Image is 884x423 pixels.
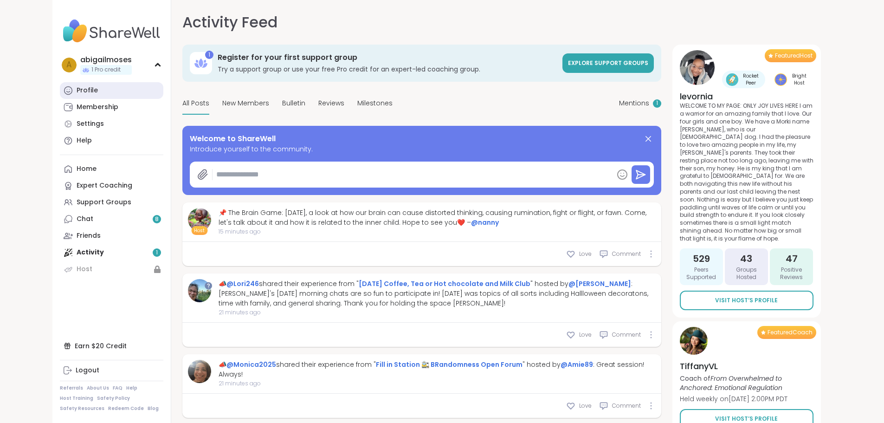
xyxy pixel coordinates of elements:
span: 43 [740,252,752,265]
a: Fill in Station 🚉 BRandomness Open Forum [376,360,523,369]
a: Membership [60,99,163,116]
iframe: Spotlight [205,282,212,289]
div: Earn $20 Credit [60,338,163,354]
span: 8 [155,215,159,223]
a: Expert Coaching [60,177,163,194]
a: Help [126,385,137,391]
div: Settings [77,119,104,129]
a: Visit Host’s Profile [680,291,813,310]
span: 21 minutes ago [219,308,656,317]
a: Explore support groups [562,53,654,73]
span: Peers Supported [684,266,719,282]
a: Home [60,161,163,177]
a: Referrals [60,385,83,391]
p: WELCOME TO MY PAGE: ONLY JOY LIVES HERE I am a warrior for an amazing family that I love. Our fou... [680,102,813,242]
span: Visit Host’s Profile [715,415,778,423]
span: New Members [222,98,269,108]
a: @Amie89 [561,360,593,369]
img: Lori246 [188,279,211,302]
div: Host [77,265,92,274]
i: From Overwhelmed to Anchored: Emotional Regulation [680,374,782,392]
a: @[PERSON_NAME] [568,279,631,288]
a: About Us [87,385,109,391]
span: Visit Host’s Profile [715,296,778,305]
img: Bright Host [774,73,787,86]
a: Host [60,261,163,278]
img: Monica2025 [188,360,211,383]
span: 21 minutes ago [219,379,656,388]
span: Featured Coach [768,329,813,336]
a: Support Groups [60,194,163,211]
h3: Register for your first support group [218,52,557,63]
div: Home [77,164,97,174]
div: 📣 shared their experience from " " hosted by : [PERSON_NAME]'s [DATE] morning chats are so fun to... [219,279,656,308]
span: 1 Pro credit [91,66,121,74]
span: Love [579,250,592,258]
p: Held weekly on [DATE] 2:00PM PDT [680,394,813,403]
a: @Lori246 [226,279,259,288]
div: 📣 shared their experience from " " hosted by : Great session! Always! [219,360,656,379]
span: 529 [693,252,710,265]
div: Profile [77,86,98,95]
img: levornia [680,50,715,85]
span: Welcome to ShareWell [190,133,276,144]
div: 📌 The Brain Game: [DATE], a look at how our brain can cause distorted thinking, causing ruminatio... [219,208,656,228]
span: All Posts [182,98,209,108]
div: Help [77,136,92,145]
span: Introduce yourself to the community. [190,144,654,154]
a: [DATE] Coffee, Tea or Hot chocolate and Milk Club [359,279,530,288]
a: Logout [60,362,163,379]
span: Bright Host [789,72,810,86]
div: Support Groups [77,198,131,207]
img: Rocket Peer [726,73,738,86]
div: Expert Coaching [77,181,132,190]
div: abigailmoses [80,55,132,65]
span: Host [194,227,205,234]
a: FAQ [113,385,123,391]
div: Friends [77,231,101,241]
span: Groups Hosted [729,266,764,282]
div: Logout [76,366,99,375]
div: 1 [205,51,213,59]
span: 1 [656,99,658,107]
img: TiffanyVL [680,327,708,355]
span: 47 [786,252,798,265]
div: Chat [77,215,93,224]
a: Blog [148,405,159,412]
span: Mentions [619,98,649,108]
img: nanny [188,208,211,231]
span: a [66,59,71,71]
p: Coach of [680,374,813,392]
span: Comment [612,250,641,258]
span: Milestones [357,98,393,108]
span: Comment [612,402,641,410]
span: Comment [612,331,641,339]
span: Love [579,402,592,410]
span: 15 minutes ago [219,228,656,236]
div: Membership [77,103,118,112]
a: Help [60,132,163,149]
a: Redeem Code [108,405,144,412]
span: Positive Reviews [774,266,809,282]
h4: levornia [680,91,813,102]
a: Settings [60,116,163,132]
h1: Activity Feed [182,11,277,33]
a: Profile [60,82,163,99]
a: Safety Policy [97,395,130,402]
a: Safety Resources [60,405,104,412]
img: ShareWell Nav Logo [60,15,163,47]
h4: TiffanyVL [680,360,813,372]
a: Friends [60,228,163,244]
span: Rocket Peer [740,72,761,86]
span: Love [579,331,592,339]
a: @nanny [471,218,499,227]
span: Bulletin [282,98,305,108]
a: @Monica2025 [226,360,276,369]
a: Chat8 [60,211,163,228]
span: Explore support groups [568,59,648,67]
span: Featured Host [775,52,813,59]
a: Host Training [60,395,93,402]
